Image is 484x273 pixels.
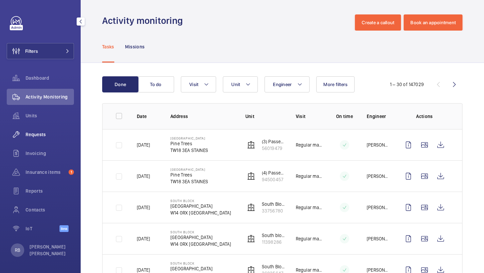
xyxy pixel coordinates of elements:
[170,199,231,203] p: South Block
[7,43,74,59] button: Filters
[189,82,198,87] span: Visit
[170,167,208,171] p: [GEOGRAPHIC_DATA]
[170,265,231,272] p: [GEOGRAPHIC_DATA]
[137,113,160,120] p: Date
[26,225,59,232] span: IoT
[262,263,285,270] p: South Block passenger
[333,113,356,120] p: On time
[170,113,235,120] p: Address
[125,43,145,50] p: Missions
[102,76,138,92] button: Done
[262,138,285,145] p: (3) Passenger Lift 1 (4FL)
[26,169,66,175] span: Insurance items
[296,204,322,211] p: Regular maintenance
[265,76,310,92] button: Engineer
[170,203,231,209] p: [GEOGRAPHIC_DATA]
[247,203,255,211] img: elevator.svg
[262,232,285,239] p: South block Front
[247,235,255,243] img: elevator.svg
[273,82,292,87] span: Engineer
[245,113,285,120] p: Unit
[316,76,355,92] button: More filters
[137,142,150,148] p: [DATE]
[367,113,390,120] p: Engineer
[231,82,240,87] span: Unit
[262,176,285,183] p: 94500457
[170,147,208,154] p: TW18 3EA STAINES
[170,140,208,147] p: Pine Trees
[26,112,74,119] span: Units
[296,142,322,148] p: Regular maintenance
[296,113,322,120] p: Visit
[26,75,74,81] span: Dashboard
[26,131,74,138] span: Requests
[400,113,449,120] p: Actions
[170,230,231,234] p: South Block
[170,241,231,247] p: W14 0RX [GEOGRAPHIC_DATA]
[170,178,208,185] p: TW18 3EA STAINES
[138,76,174,92] button: To do
[137,173,150,180] p: [DATE]
[262,207,285,214] p: 33756780
[170,171,208,178] p: Pine Trees
[262,145,285,152] p: 56019479
[59,225,69,232] span: Beta
[367,204,390,211] p: [PERSON_NAME]
[170,136,208,140] p: [GEOGRAPHIC_DATA]
[26,206,74,213] span: Contacts
[170,209,231,216] p: W14 0RX [GEOGRAPHIC_DATA]
[296,235,322,242] p: Regular maintenance
[262,239,285,245] p: 11398286
[262,169,285,176] p: (4) Passenger Lift (4FL)
[69,169,74,175] span: 1
[170,261,231,265] p: South Block
[355,14,401,31] button: Create a callout
[102,43,114,50] p: Tasks
[26,150,74,157] span: Invoicing
[15,247,20,253] p: RB
[262,201,285,207] p: South Block Rear
[223,76,258,92] button: Unit
[247,141,255,149] img: elevator.svg
[181,76,216,92] button: Visit
[137,204,150,211] p: [DATE]
[323,82,348,87] span: More filters
[367,173,390,180] p: [PERSON_NAME]
[102,14,187,27] h1: Activity monitoring
[170,234,231,241] p: [GEOGRAPHIC_DATA]
[404,14,462,31] button: Book an appointment
[25,48,38,54] span: Filters
[367,142,390,148] p: [PERSON_NAME]
[30,243,70,257] p: [PERSON_NAME] [PERSON_NAME]
[137,235,150,242] p: [DATE]
[367,235,390,242] p: [PERSON_NAME]
[296,173,322,180] p: Regular maintenance
[247,172,255,180] img: elevator.svg
[26,93,74,100] span: Activity Monitoring
[390,81,424,88] div: 1 – 30 of 147029
[26,188,74,194] span: Reports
